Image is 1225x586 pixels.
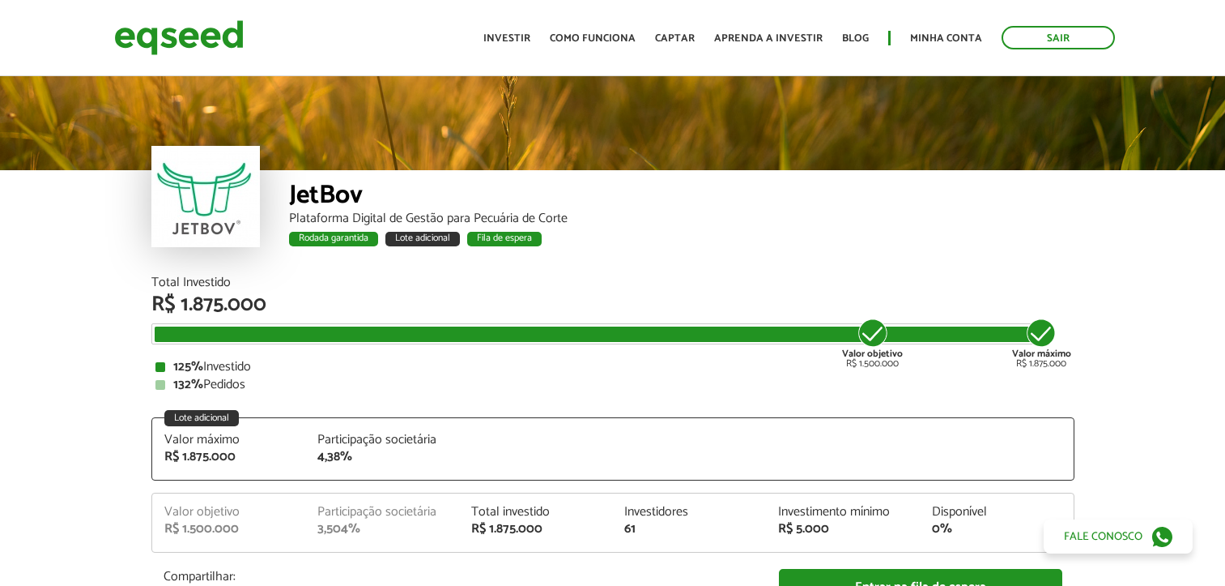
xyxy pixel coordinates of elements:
div: R$ 1.875.000 [1012,317,1071,369]
div: Investido [155,361,1070,374]
div: 4,38% [317,451,447,464]
div: Valor objetivo [164,506,294,519]
div: Participação societária [317,434,447,447]
div: Disponível [932,506,1061,519]
div: 3,504% [317,523,447,536]
a: Sair [1002,26,1115,49]
div: Lote adicional [385,232,460,246]
a: Fale conosco [1044,520,1193,554]
strong: Valor objetivo [842,346,903,361]
div: Total investido [471,506,601,519]
a: Captar [655,33,695,44]
a: Aprenda a investir [714,33,823,44]
div: Investidores [624,506,754,519]
strong: 132% [173,374,203,396]
img: EqSeed [114,16,244,59]
div: Participação societária [317,506,447,519]
strong: 125% [173,356,203,378]
p: Compartilhar: [164,569,755,584]
div: R$ 1.875.000 [164,451,294,464]
div: Plataforma Digital de Gestão para Pecuária de Corte [289,212,1074,225]
div: R$ 5.000 [778,523,908,536]
strong: Valor máximo [1012,346,1071,361]
div: 61 [624,523,754,536]
div: Rodada garantida [289,232,378,246]
div: R$ 1.500.000 [842,317,903,369]
div: Pedidos [155,379,1070,391]
div: JetBov [289,182,1074,212]
div: Fila de espera [467,232,542,246]
a: Minha conta [910,33,982,44]
div: Investimento mínimo [778,506,908,519]
div: Valor máximo [164,434,294,447]
div: R$ 1.500.000 [164,523,294,536]
div: R$ 1.875.000 [151,294,1074,315]
div: R$ 1.875.000 [471,523,601,536]
div: Lote adicional [164,410,239,426]
div: Total Investido [151,276,1074,289]
a: Investir [483,33,530,44]
a: Blog [842,33,869,44]
a: Como funciona [550,33,636,44]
